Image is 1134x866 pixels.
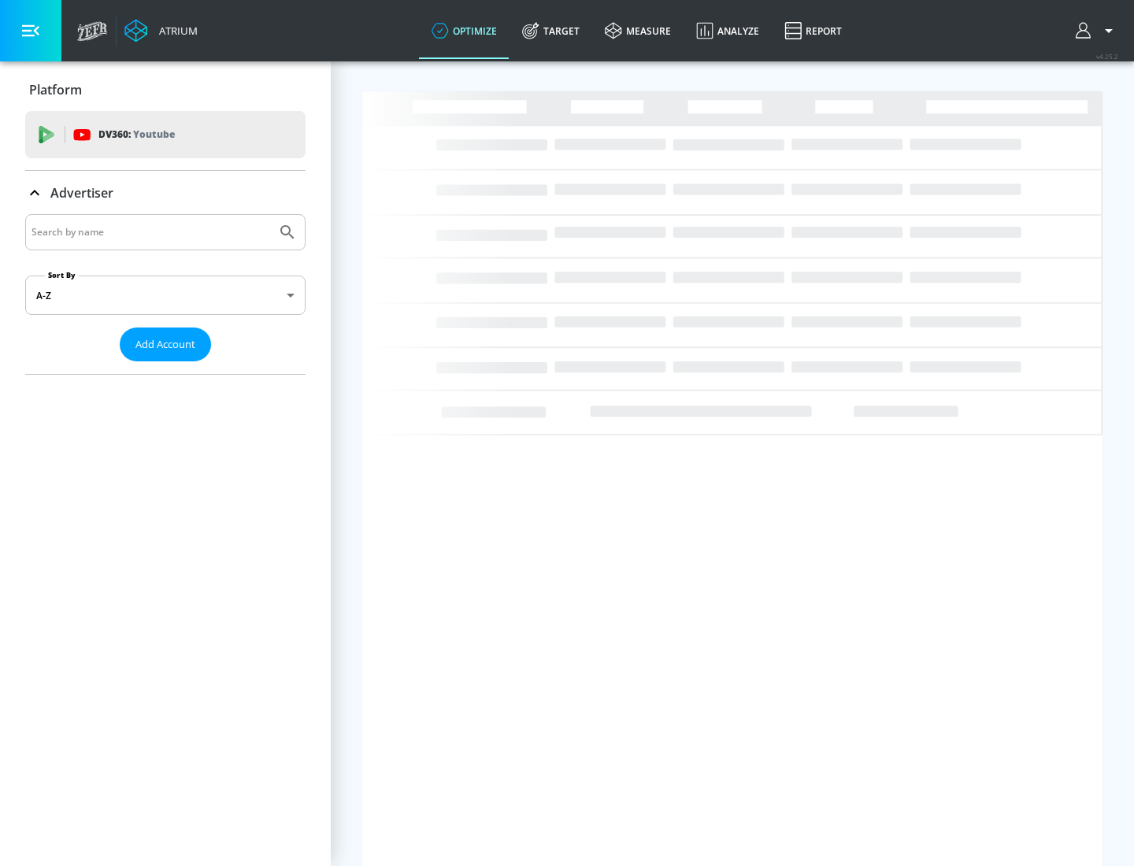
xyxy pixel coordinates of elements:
[419,2,510,59] a: optimize
[592,2,684,59] a: measure
[510,2,592,59] a: Target
[25,68,306,112] div: Platform
[50,184,113,202] p: Advertiser
[153,24,198,38] div: Atrium
[45,270,79,280] label: Sort By
[25,276,306,315] div: A-Z
[25,111,306,158] div: DV360: Youtube
[772,2,854,59] a: Report
[25,171,306,215] div: Advertiser
[124,19,198,43] a: Atrium
[25,361,306,374] nav: list of Advertiser
[1096,52,1118,61] span: v 4.25.2
[25,214,306,374] div: Advertiser
[684,2,772,59] a: Analyze
[29,81,82,98] p: Platform
[120,328,211,361] button: Add Account
[98,126,175,143] p: DV360:
[135,335,195,353] span: Add Account
[31,222,270,242] input: Search by name
[133,126,175,142] p: Youtube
